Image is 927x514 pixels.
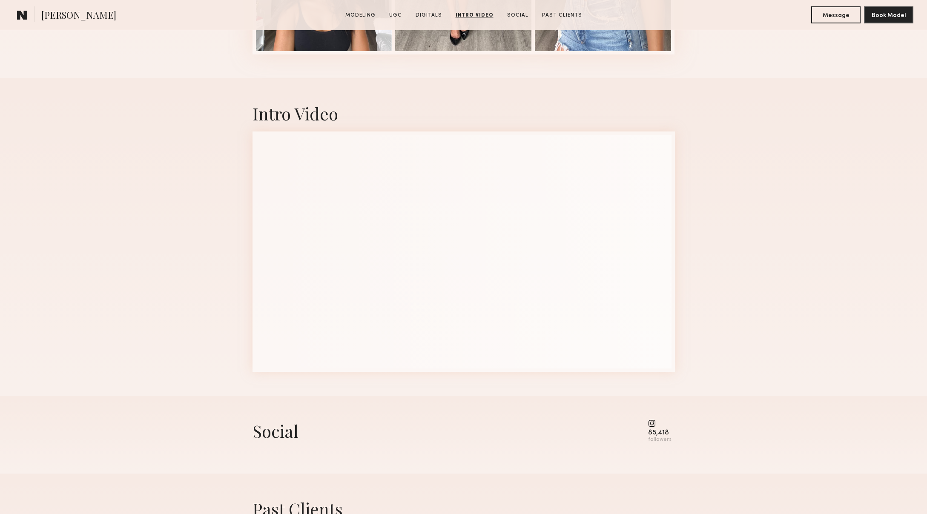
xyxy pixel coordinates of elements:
span: [PERSON_NAME] [41,9,116,23]
div: followers [648,437,672,443]
div: Intro Video [253,102,675,125]
a: Social [504,11,532,19]
div: 85,418 [648,430,672,436]
button: Message [811,6,861,23]
div: Social [253,420,298,442]
button: Book Model [864,6,913,23]
a: Past Clients [539,11,585,19]
a: Book Model [864,11,913,18]
a: Digitals [412,11,445,19]
a: Modeling [342,11,379,19]
a: UGC [386,11,405,19]
a: Intro Video [452,11,497,19]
